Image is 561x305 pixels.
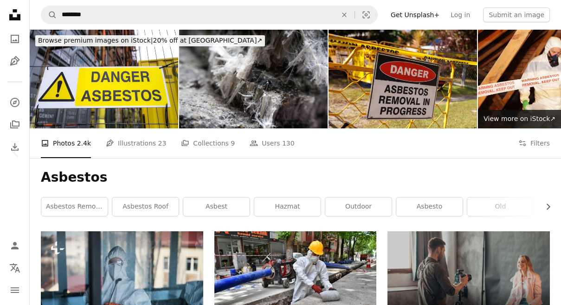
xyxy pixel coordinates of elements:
a: hazmat [254,197,321,216]
a: Browse premium images on iStock|20% off at [GEOGRAPHIC_DATA]↗ [30,30,271,52]
a: Explore [6,93,24,112]
img: Asbestos Removal Sign [329,30,477,128]
button: Visual search [355,6,377,24]
button: scroll list to the right [540,197,550,216]
span: 23 [158,138,167,148]
a: Photos [6,30,24,48]
a: Illustrations [6,52,24,70]
a: Next [529,108,561,197]
span: 20% off at [GEOGRAPHIC_DATA] ↗ [38,37,262,44]
button: Language [6,259,24,277]
img: Asbestos warning sign [30,30,178,128]
a: asbestos roof [112,197,179,216]
a: Get Unsplash+ [385,7,445,22]
h1: Asbestos [41,169,550,186]
form: Find visuals sitewide [41,6,378,24]
button: Menu [6,281,24,299]
a: Collections 9 [181,128,235,158]
span: Browse premium images on iStock | [38,37,153,44]
a: outdoor [325,197,392,216]
span: View more on iStock ↗ [484,115,555,122]
a: a man wearing a protective suit and a hard hat working on a street [214,285,377,293]
span: 9 [231,138,235,148]
a: Illustrations 23 [106,128,166,158]
a: asbest [183,197,250,216]
a: Log in / Sign up [6,236,24,255]
button: Clear [334,6,355,24]
button: Search Unsplash [41,6,57,24]
a: old [467,197,534,216]
a: asbestos removal [41,197,108,216]
a: Log in [445,7,476,22]
button: Submit an image [483,7,550,22]
a: Front view of a cleaner in a hazmat suit and rubber gloves holding a manual pressure sprayer [41,281,203,290]
a: Users 130 [250,128,294,158]
span: 130 [282,138,295,148]
a: asbesto [396,197,463,216]
img: asbestos chrysotile fibers [179,30,328,128]
button: Filters [518,128,550,158]
a: View more on iStock↗ [478,110,561,128]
